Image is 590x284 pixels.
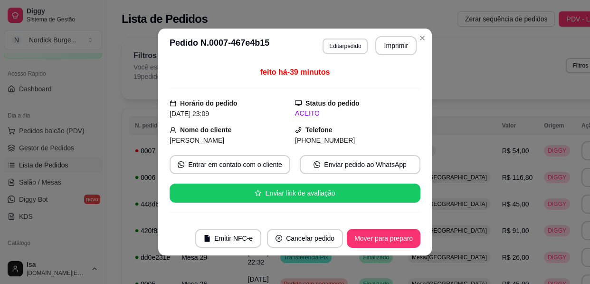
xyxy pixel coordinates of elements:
button: Imprimir [375,36,417,55]
h3: Pedido N. 0007-467e4b15 [170,36,269,55]
strong: Status do pedido [305,99,360,107]
span: user [170,127,176,133]
span: calendar [170,100,176,107]
span: [DATE] 23:09 [170,110,209,118]
span: star [255,190,261,196]
button: whats-appEntrar em contato com o cliente [170,155,290,174]
span: desktop [295,100,302,107]
button: Close [415,30,430,46]
span: [PERSON_NAME] [170,137,224,144]
button: fileEmitir NFC-e [195,229,261,248]
strong: Telefone [305,126,333,134]
button: Editarpedido [323,39,368,54]
span: file [204,235,210,242]
button: whats-appEnviar pedido ao WhatsApp [300,155,420,174]
button: Mover para preparo [347,229,420,248]
button: starEnviar link de avaliação [170,184,420,203]
strong: Horário do pedido [180,99,238,107]
span: [PHONE_NUMBER] [295,137,355,144]
span: whats-app [178,161,184,168]
span: whats-app [314,161,320,168]
div: ACEITO [295,108,420,118]
strong: Nome do cliente [180,126,231,134]
button: close-circleCancelar pedido [267,229,343,248]
span: feito há -39 minutos [260,68,330,76]
span: phone [295,127,302,133]
span: close-circle [276,235,282,242]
